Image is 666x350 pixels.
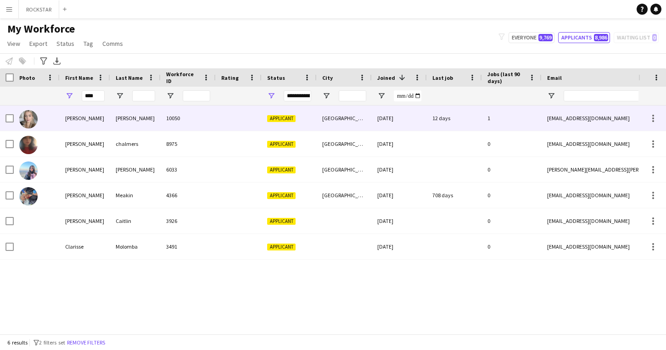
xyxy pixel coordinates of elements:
input: Workforce ID Filter Input [183,90,210,101]
a: Tag [80,38,97,50]
button: Open Filter Menu [267,92,275,100]
div: 8975 [161,131,216,156]
span: First Name [65,74,93,81]
div: [GEOGRAPHIC_DATA] [317,157,372,182]
span: City [322,74,333,81]
div: [PERSON_NAME] [60,131,110,156]
button: ROCKSTAR [19,0,59,18]
button: Open Filter Menu [322,92,330,100]
div: 10050 [161,106,216,131]
a: Status [53,38,78,50]
span: Comms [102,39,123,48]
span: Joined [377,74,395,81]
div: [DATE] [372,131,427,156]
div: [GEOGRAPHIC_DATA] [317,183,372,208]
span: 9,769 [538,34,553,41]
span: Photo [19,74,35,81]
button: Open Filter Menu [116,92,124,100]
span: Email [547,74,562,81]
div: [DATE] [372,183,427,208]
span: Applicant [267,218,296,225]
a: View [4,38,24,50]
div: Molomba [110,234,161,259]
span: Jobs (last 90 days) [487,71,525,84]
span: Status [267,74,285,81]
div: 6033 [161,157,216,182]
div: [PERSON_NAME] [110,157,161,182]
span: Applicant [267,141,296,148]
div: [PERSON_NAME] [60,106,110,131]
div: [GEOGRAPHIC_DATA] [317,106,372,131]
button: Open Filter Menu [65,92,73,100]
button: Applicants8,986 [558,32,610,43]
div: 708 days [427,183,482,208]
img: clara chalmers [19,136,38,154]
span: 8,986 [594,34,608,41]
img: Clara Meakin [19,187,38,206]
input: City Filter Input [339,90,366,101]
div: chalmers [110,131,161,156]
button: Remove filters [65,338,107,348]
div: 0 [482,183,542,208]
button: Open Filter Menu [166,92,174,100]
input: Last Name Filter Input [132,90,155,101]
div: 4366 [161,183,216,208]
app-action-btn: Export XLSX [51,56,62,67]
span: Applicant [267,244,296,250]
button: Open Filter Menu [547,92,555,100]
span: Status [56,39,74,48]
div: Clarisse [60,234,110,259]
div: 12 days [427,106,482,131]
div: 0 [482,208,542,233]
div: [DATE] [372,106,427,131]
div: [PERSON_NAME] [60,208,110,233]
div: [PERSON_NAME] [60,157,110,182]
a: Comms [99,38,127,50]
img: Clara Stroud [19,110,38,128]
span: Rating [221,74,239,81]
span: 2 filters set [39,339,65,346]
div: 1 [482,106,542,131]
div: 0 [482,157,542,182]
div: [DATE] [372,157,427,182]
span: Tag [84,39,93,48]
a: Export [26,38,51,50]
div: [PERSON_NAME] [60,183,110,208]
span: Export [29,39,47,48]
span: Applicant [267,115,296,122]
span: Last job [432,74,453,81]
input: First Name Filter Input [82,90,105,101]
img: Anna-Clara Cieutat [19,161,38,180]
span: Applicant [267,192,296,199]
div: Caitlin [110,208,161,233]
div: 0 [482,234,542,259]
span: My Workforce [7,22,75,36]
app-action-btn: Advanced filters [38,56,49,67]
span: View [7,39,20,48]
div: 0 [482,131,542,156]
span: Last Name [116,74,143,81]
button: Open Filter Menu [377,92,386,100]
div: Meakin [110,183,161,208]
div: [PERSON_NAME] [110,106,161,131]
div: 3926 [161,208,216,233]
button: Everyone9,769 [509,32,554,43]
div: [DATE] [372,208,427,233]
span: Applicant [267,167,296,173]
div: 3491 [161,234,216,259]
span: Workforce ID [166,71,199,84]
div: [GEOGRAPHIC_DATA] [317,131,372,156]
div: [DATE] [372,234,427,259]
input: Joined Filter Input [394,90,421,101]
